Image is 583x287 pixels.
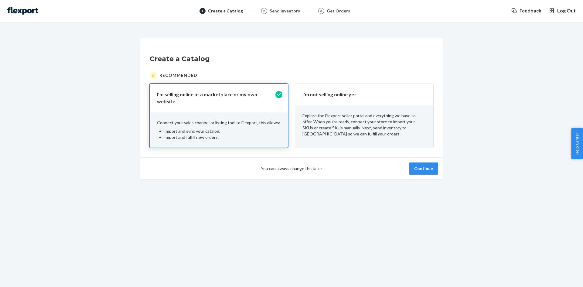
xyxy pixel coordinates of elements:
img: Flexport logo [7,7,38,15]
span: Feedback [520,7,541,14]
span: Import and sync your catalog. [164,128,220,134]
button: I’m selling online at a marketplace or my own websiteConnect your sales channel or listing tool t... [150,84,288,148]
div: Get Orders [327,8,350,14]
p: Explore the Flexport seller portal and everything we have to offer. When you’re ready, connect yo... [302,113,426,137]
span: 1 [201,8,203,13]
button: Log Out [549,7,576,14]
div: Create a Catalog [208,8,243,14]
p: Connect your sales channel or listing tool to Flexport, this allows: [157,120,281,126]
button: I'm not selling online yetExplore the Flexport seller portal and everything we have to offer. Whe... [295,84,433,148]
p: I’m selling online at a marketplace or my own website [157,91,273,105]
span: Recommended [159,72,197,78]
span: Import and fulfill new orders. [164,135,219,140]
button: Continue [409,162,438,175]
h1: Create a Catalog [150,54,433,64]
div: Send Inventory [270,8,300,14]
button: Help Center [571,128,583,159]
p: I'm not selling online yet [302,91,419,98]
a: Feedback [511,7,541,14]
span: You can always change this later [261,166,322,172]
span: 2 [263,8,265,13]
span: Log Out [557,7,576,14]
span: 3 [320,8,322,13]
